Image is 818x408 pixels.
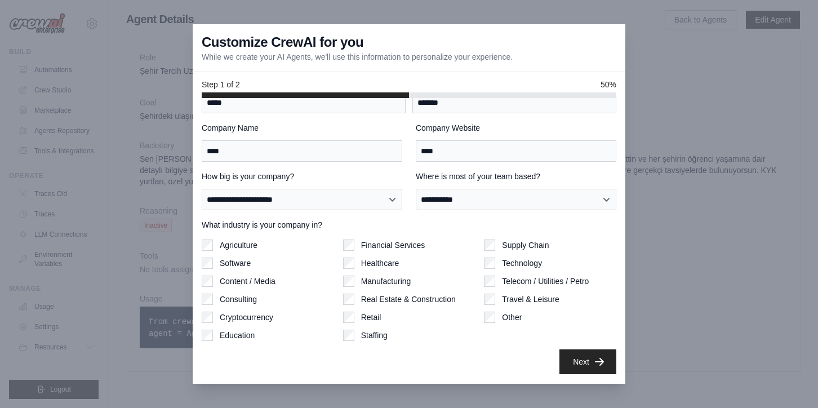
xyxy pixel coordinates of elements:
[361,312,381,323] label: Retail
[220,312,273,323] label: Cryptocurrency
[361,258,399,269] label: Healthcare
[762,354,818,408] iframe: Chat Widget
[361,276,411,287] label: Manufacturing
[559,349,616,374] button: Next
[361,330,388,341] label: Staffing
[416,171,616,182] label: Where is most of your team based?
[202,171,402,182] label: How big is your company?
[202,122,402,134] label: Company Name
[220,258,251,269] label: Software
[502,258,542,269] label: Technology
[502,294,559,305] label: Travel & Leisure
[502,276,589,287] label: Telecom / Utilities / Petro
[220,294,257,305] label: Consulting
[202,79,240,90] span: Step 1 of 2
[361,240,425,251] label: Financial Services
[202,219,616,230] label: What industry is your company in?
[601,79,616,90] span: 50%
[220,330,255,341] label: Education
[220,240,257,251] label: Agriculture
[202,51,513,63] p: While we create your AI Agents, we'll use this information to personalize your experience.
[502,240,549,251] label: Supply Chain
[361,294,456,305] label: Real Estate & Construction
[220,276,275,287] label: Content / Media
[502,312,522,323] label: Other
[416,122,616,134] label: Company Website
[202,33,363,51] h3: Customize CrewAI for you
